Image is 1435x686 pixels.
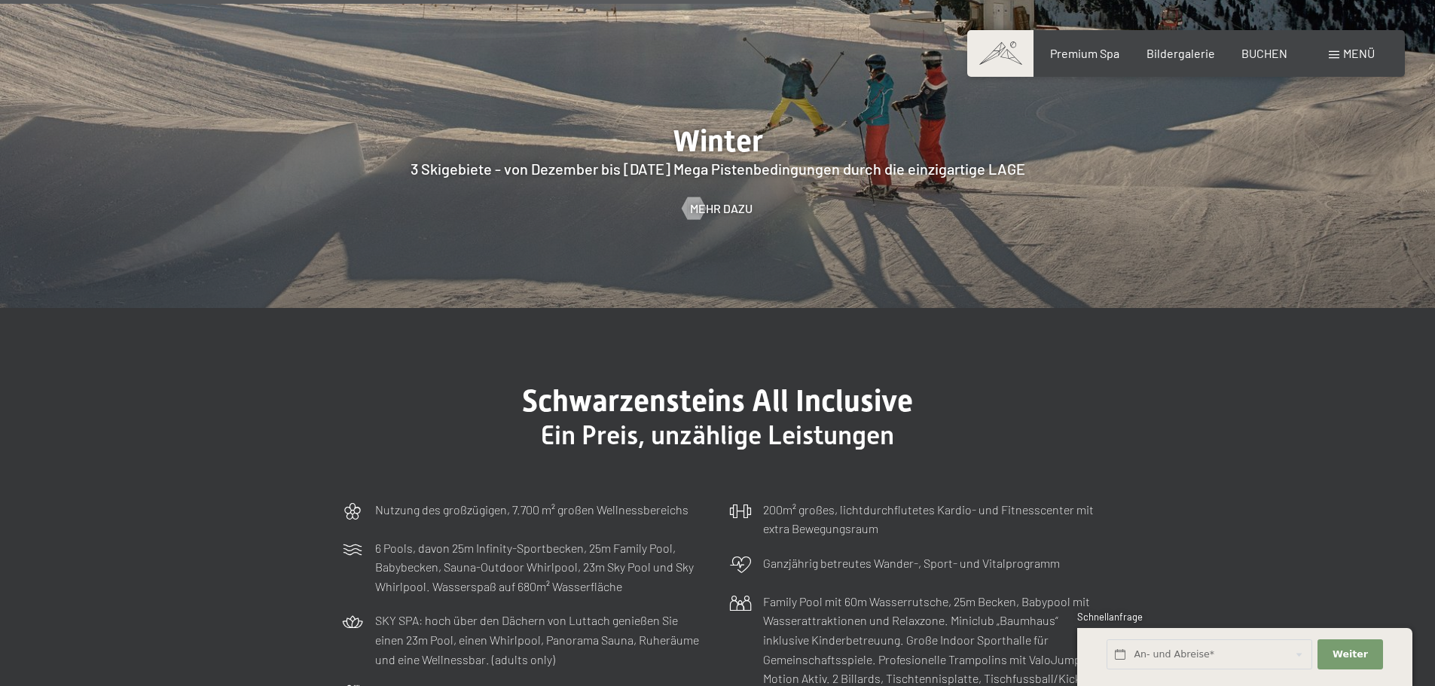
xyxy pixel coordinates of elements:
p: 6 Pools, davon 25m Infinity-Sportbecken, 25m Family Pool, Babybecken, Sauna-Outdoor Whirlpool, 23... [375,538,707,596]
p: Ganzjährig betreutes Wander-, Sport- und Vitalprogramm [763,553,1060,573]
span: Schwarzensteins All Inclusive [522,383,913,419]
span: Ein Preis, unzählige Leistungen [541,420,894,450]
a: Mehr dazu [682,200,753,217]
span: Mehr dazu [690,200,753,217]
span: Menü [1343,46,1375,60]
a: Premium Spa [1050,46,1119,60]
p: 200m² großes, lichtdurchflutetes Kardio- und Fitnesscenter mit extra Bewegungsraum [763,500,1095,538]
button: Weiter [1317,639,1382,670]
p: Nutzung des großzügigen, 7.700 m² großen Wellnessbereichs [375,500,688,520]
span: Weiter [1333,648,1368,661]
p: SKY SPA: hoch über den Dächern von Luttach genießen Sie einen 23m Pool, einen Whirlpool, Panorama... [375,611,707,669]
span: Schnellanfrage [1077,611,1143,623]
a: Bildergalerie [1146,46,1215,60]
a: BUCHEN [1241,46,1287,60]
